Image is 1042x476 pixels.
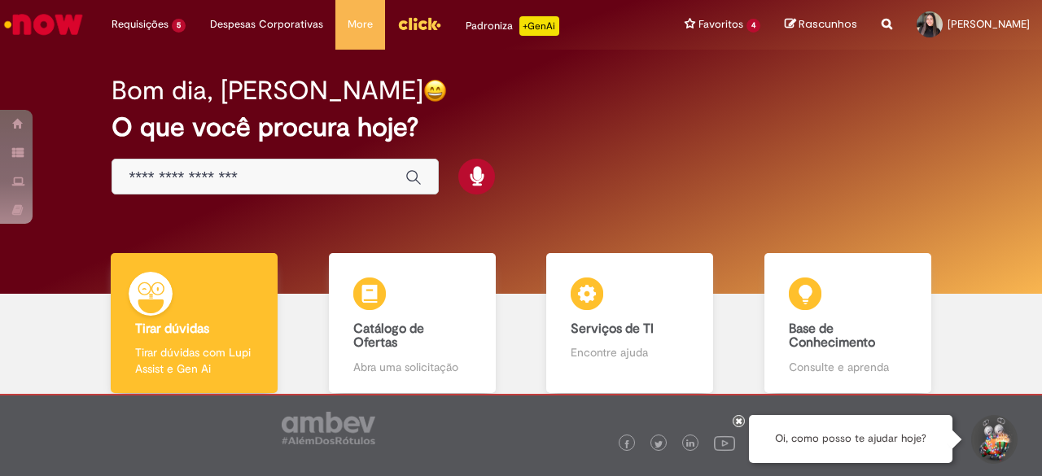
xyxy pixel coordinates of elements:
[969,415,1018,464] button: Iniciar Conversa de Suporte
[112,16,169,33] span: Requisições
[112,113,930,142] h2: O que você procura hoje?
[135,344,253,377] p: Tirar dúvidas com Lupi Assist e Gen Ai
[112,76,423,105] h2: Bom dia, [PERSON_NAME]
[172,19,186,33] span: 5
[789,359,907,375] p: Consulte e aprenda
[714,432,735,453] img: logo_footer_youtube.png
[789,321,875,352] b: Base de Conhecimento
[739,253,957,394] a: Base de Conhecimento Consulte e aprenda
[623,440,631,448] img: logo_footer_facebook.png
[655,440,663,448] img: logo_footer_twitter.png
[348,16,373,33] span: More
[698,16,743,33] span: Favoritos
[353,321,424,352] b: Catálogo de Ofertas
[571,321,654,337] b: Serviços de TI
[519,16,559,36] p: +GenAi
[397,11,441,36] img: click_logo_yellow_360x200.png
[746,19,760,33] span: 4
[749,415,952,463] div: Oi, como posso te ajudar hoje?
[799,16,857,32] span: Rascunhos
[571,344,689,360] p: Encontre ajuda
[85,253,304,394] a: Tirar dúvidas Tirar dúvidas com Lupi Assist e Gen Ai
[2,8,85,41] img: ServiceNow
[353,359,471,375] p: Abra uma solicitação
[948,17,1030,31] span: [PERSON_NAME]
[785,17,857,33] a: Rascunhos
[466,16,559,36] div: Padroniza
[686,439,694,449] img: logo_footer_linkedin.png
[282,412,375,444] img: logo_footer_ambev_rotulo_gray.png
[210,16,323,33] span: Despesas Corporativas
[304,253,522,394] a: Catálogo de Ofertas Abra uma solicitação
[521,253,739,394] a: Serviços de TI Encontre ajuda
[135,321,209,337] b: Tirar dúvidas
[423,79,447,103] img: happy-face.png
